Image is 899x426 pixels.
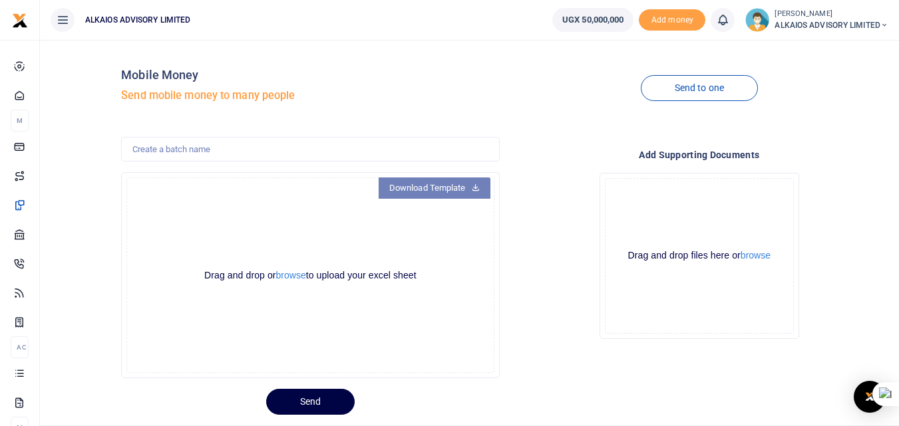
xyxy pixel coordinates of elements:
[547,8,639,32] li: Wallet ballance
[12,15,28,25] a: logo-small logo-large logo-large
[775,19,888,31] span: ALKAIOS ADVISORY LIMITED
[639,14,705,24] a: Add money
[562,13,624,27] span: UGX 50,000,000
[276,270,306,280] button: browse
[379,177,490,199] a: Download Template
[600,173,799,339] div: File Uploader
[552,8,633,32] a: UGX 50,000,000
[80,14,196,26] span: ALKAIOS ADVISORY LIMITED
[266,389,355,415] button: Send
[741,251,771,260] button: browse
[11,336,29,358] li: Ac
[745,8,888,32] a: profile-user [PERSON_NAME] ALKAIOS ADVISORY LIMITED
[121,68,499,82] h4: Mobile Money
[775,9,888,20] small: [PERSON_NAME]
[127,269,493,282] div: Drag and drop or to upload your excel sheet
[121,172,499,378] div: File Uploader
[121,89,499,102] h5: Send mobile money to many people
[121,137,499,162] input: Create a batch name
[641,75,758,101] a: Send to one
[854,381,886,413] div: Open Intercom Messenger
[639,9,705,31] span: Add money
[606,249,793,262] div: Drag and drop files here or
[11,110,29,132] li: M
[12,13,28,29] img: logo-small
[639,9,705,31] li: Toup your wallet
[510,148,888,162] h4: Add supporting Documents
[745,8,769,32] img: profile-user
